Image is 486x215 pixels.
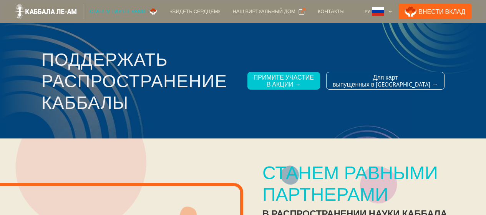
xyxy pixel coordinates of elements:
a: Станем партнерами [83,4,164,19]
div: Ру [365,8,370,15]
div: Контакты [318,8,345,15]
div: Наш виртуальный дом [232,8,295,15]
div: Станем равными партнерами [262,162,466,205]
a: Внести Вклад [398,4,471,19]
a: Для картвыпущенных в [GEOGRAPHIC_DATA] → [326,72,445,90]
div: Для карт выпущенных в [GEOGRAPHIC_DATA] → [333,74,438,88]
a: Контакты [312,4,351,19]
a: Примите участиев акции → [247,72,320,90]
div: Примите участие в акции → [254,74,314,88]
div: Ру [362,4,395,19]
a: Наш виртуальный дом [226,4,311,19]
div: «Видеть сердцем» [170,8,221,15]
h3: Поддержать распространение каббалы [41,48,241,113]
a: «Видеть сердцем» [164,4,227,19]
div: Станем партнерами [90,8,146,15]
